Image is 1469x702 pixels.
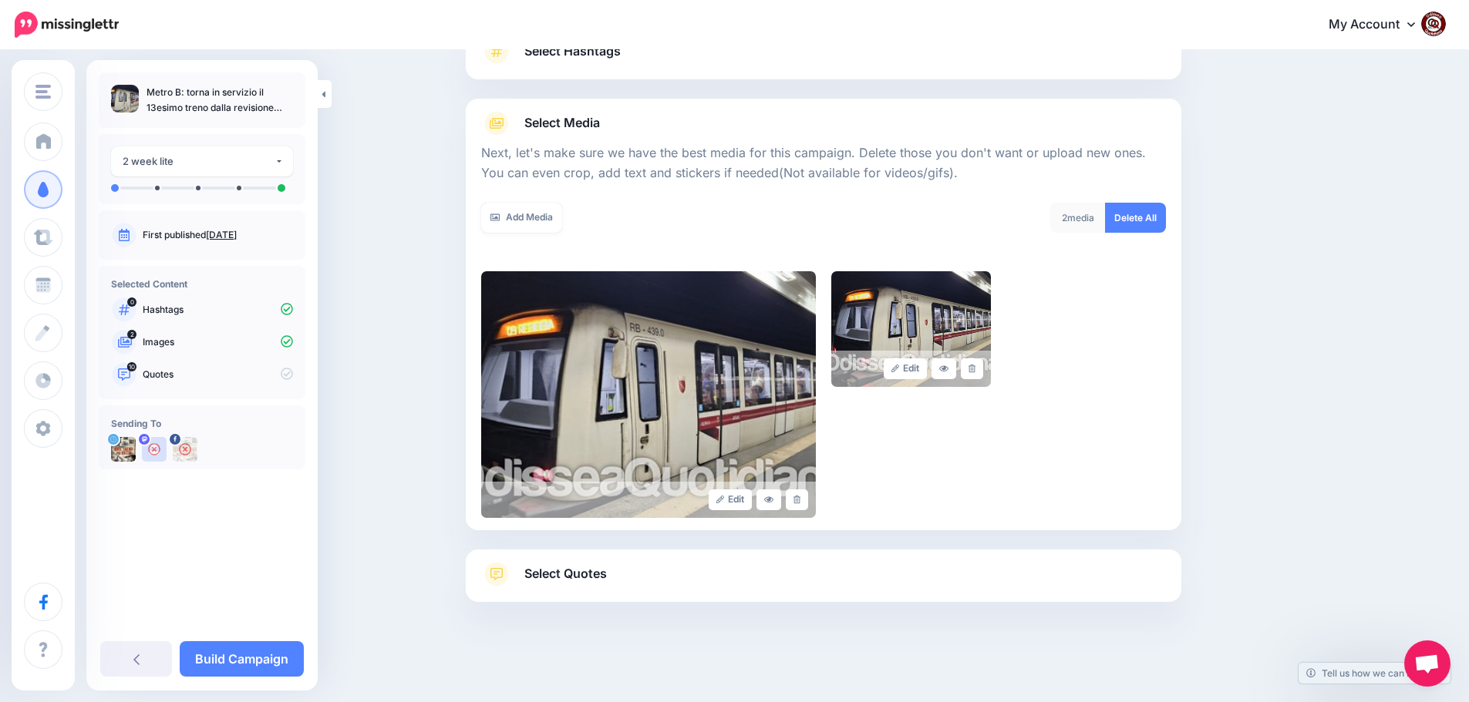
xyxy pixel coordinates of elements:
[143,303,293,317] p: Hashtags
[142,437,167,462] img: user_default_image.png
[111,418,293,429] h4: Sending To
[1050,203,1106,233] div: media
[147,85,293,116] p: Metro B: torna in servizio il 13esimo treno dalla revisione intermedia
[524,41,621,62] span: Select Hashtags
[35,85,51,99] img: menu.png
[1062,212,1067,223] span: 2
[481,143,1166,183] p: Next, let's make sure we have the best media for this campaign. Delete those you don't want or up...
[1313,6,1446,44] a: My Account
[143,368,293,381] p: Quotes
[143,335,293,349] p: Images
[831,271,991,387] img: 8bca660adb8616b6f65e01d3ff9c8d23_large.jpg
[127,330,136,339] span: 2
[127,362,136,371] span: 10
[524,113,600,133] span: Select Media
[111,146,293,176] button: 2 week lite
[15,12,119,38] img: Missinglettr
[111,85,139,113] img: 4b981dfbfd078d467da512cf0e0eecc7_thumb.jpg
[206,229,237,240] a: [DATE]
[1404,640,1450,687] div: Aprire la chat
[111,437,136,462] img: uTTNWBrh-84924.jpeg
[1299,663,1450,684] a: Tell us how we can improve
[481,562,1166,602] a: Select Quotes
[481,203,562,233] a: Add Media
[481,39,1166,79] a: Select Hashtags
[143,228,293,242] p: First published
[1105,203,1166,233] a: Delete All
[111,278,293,290] h4: Selected Content
[173,437,197,462] img: 463453305_2684324355074873_6393692129472495966_n-bsa154739.jpg
[884,358,928,379] a: Edit
[481,111,1166,136] a: Select Media
[709,489,753,510] a: Edit
[481,136,1166,518] div: Select Media
[123,153,275,170] div: 2 week lite
[524,563,607,584] span: Select Quotes
[127,297,136,307] span: 0
[481,271,816,518] img: 4b981dfbfd078d467da512cf0e0eecc7_large.jpg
